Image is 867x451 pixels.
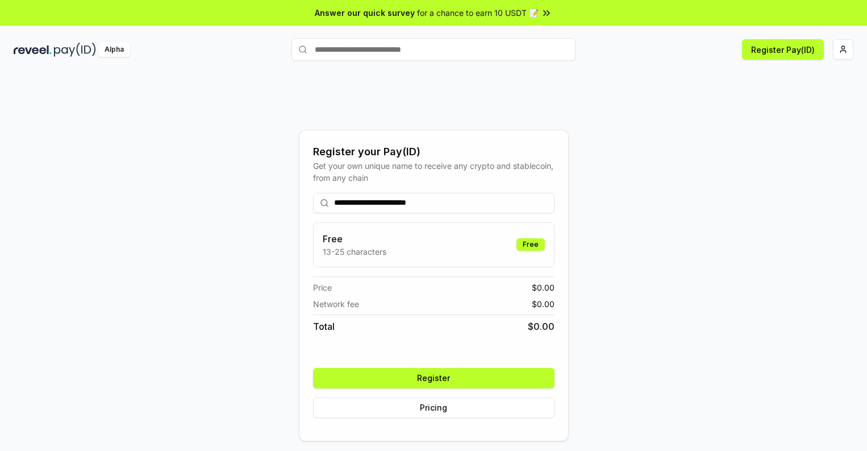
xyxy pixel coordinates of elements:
[313,282,332,293] span: Price
[313,144,555,160] div: Register your Pay(ID)
[323,232,386,246] h3: Free
[54,43,96,57] img: pay_id
[315,7,415,19] span: Answer our quick survey
[528,320,555,333] span: $ 0.00
[98,43,130,57] div: Alpha
[313,320,335,333] span: Total
[742,39,824,60] button: Register Pay(ID)
[323,246,386,258] p: 13-25 characters
[313,368,555,388] button: Register
[532,298,555,310] span: $ 0.00
[417,7,539,19] span: for a chance to earn 10 USDT 📝
[313,398,555,418] button: Pricing
[14,43,52,57] img: reveel_dark
[532,282,555,293] span: $ 0.00
[313,160,555,184] div: Get your own unique name to receive any crypto and stablecoin, from any chain
[313,298,359,310] span: Network fee
[516,238,545,251] div: Free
